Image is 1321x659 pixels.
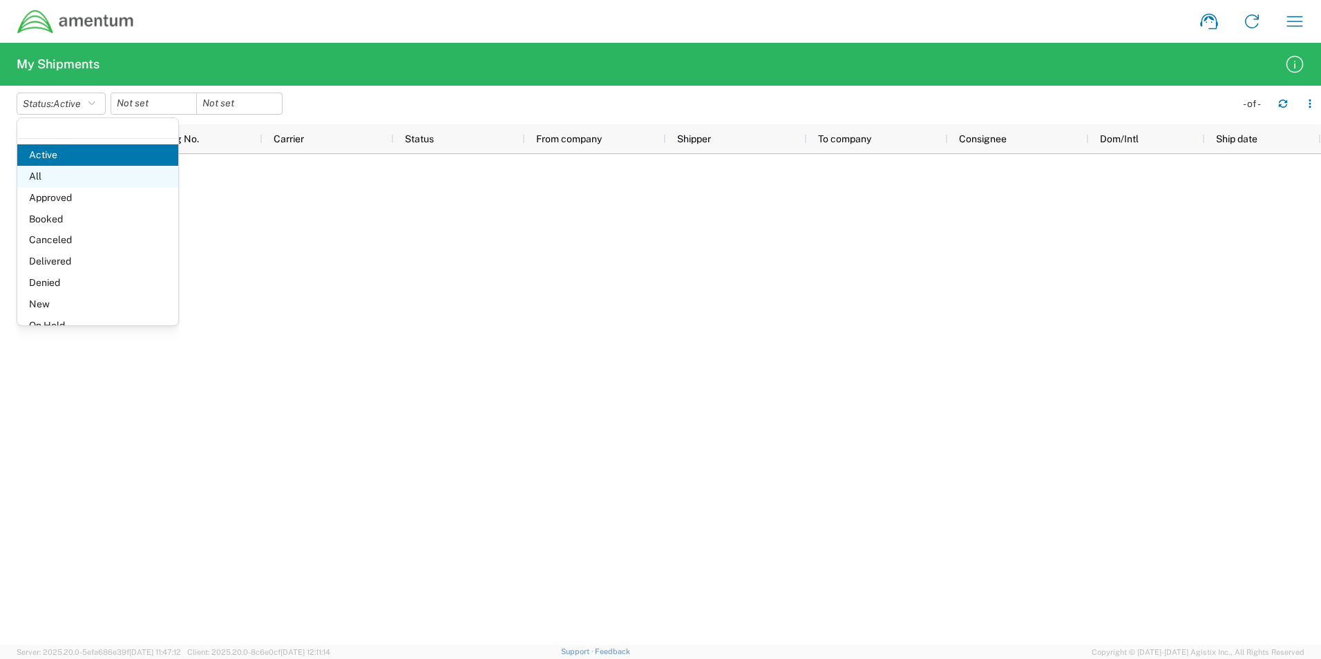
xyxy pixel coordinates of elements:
[1100,133,1139,144] span: Dom/Intl
[1243,97,1267,110] div: - of -
[677,133,711,144] span: Shipper
[274,133,304,144] span: Carrier
[17,209,178,230] span: Booked
[129,648,181,656] span: [DATE] 11:47:12
[17,648,181,656] span: Server: 2025.20.0-5efa686e39f
[281,648,330,656] span: [DATE] 12:11:14
[17,187,178,209] span: Approved
[17,294,178,315] span: New
[536,133,602,144] span: From company
[197,93,282,114] input: Not set
[17,93,106,115] button: Status:Active
[561,647,596,656] a: Support
[187,648,330,656] span: Client: 2025.20.0-8c6e0cf
[17,251,178,272] span: Delivered
[17,272,178,294] span: Denied
[1216,133,1257,144] span: Ship date
[17,56,99,73] h2: My Shipments
[405,133,434,144] span: Status
[17,315,178,336] span: On Hold
[818,133,871,144] span: To company
[1092,646,1304,658] span: Copyright © [DATE]-[DATE] Agistix Inc., All Rights Reserved
[17,9,135,35] img: dyncorp
[111,93,196,114] input: Not set
[53,98,81,109] span: Active
[17,166,178,187] span: All
[595,647,630,656] a: Feedback
[17,229,178,251] span: Canceled
[959,133,1007,144] span: Consignee
[17,144,178,166] span: Active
